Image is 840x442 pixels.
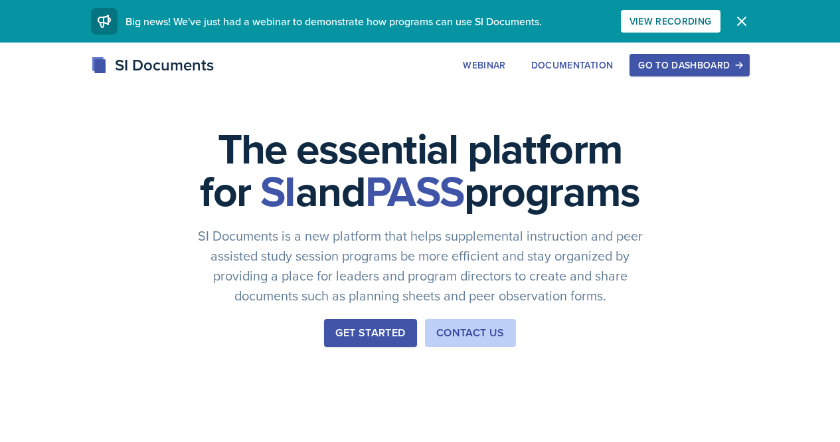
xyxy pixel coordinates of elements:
[126,14,542,29] span: Big news! We've just had a webinar to demonstrate how programs can use SI Documents.
[436,325,505,341] div: Contact Us
[463,60,505,70] div: Webinar
[638,60,740,70] div: Go to Dashboard
[630,16,712,27] div: View Recording
[523,54,622,76] button: Documentation
[91,53,214,77] div: SI Documents
[531,60,614,70] div: Documentation
[335,325,405,341] div: Get Started
[454,54,514,76] button: Webinar
[621,10,720,33] button: View Recording
[324,319,416,347] button: Get Started
[630,54,749,76] button: Go to Dashboard
[425,319,516,347] button: Contact Us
